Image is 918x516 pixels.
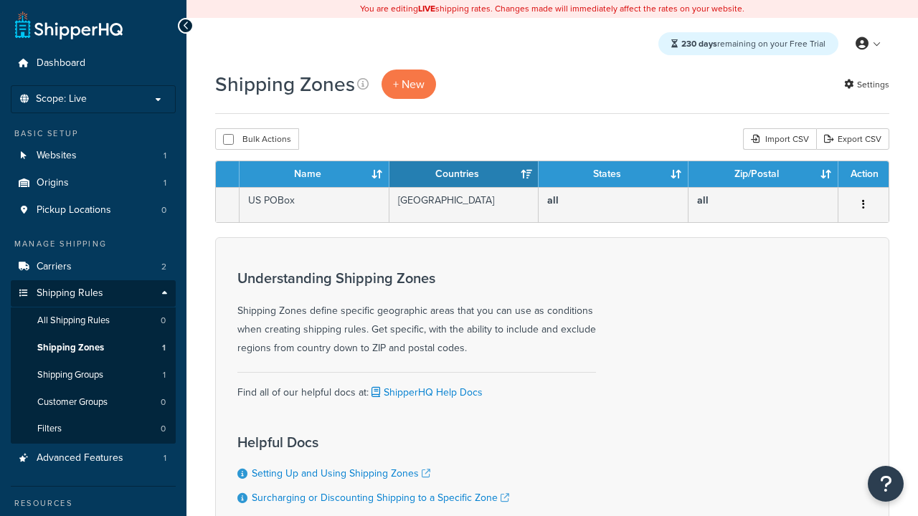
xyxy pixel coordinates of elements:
[237,270,596,286] h3: Understanding Shipping Zones
[163,369,166,381] span: 1
[838,161,889,187] th: Action
[393,76,425,92] span: + New
[688,161,838,187] th: Zip/Postal: activate to sort column ascending
[11,389,176,416] li: Customer Groups
[11,416,176,442] a: Filters 0
[37,423,62,435] span: Filters
[215,70,355,98] h1: Shipping Zones
[240,187,389,222] td: US POBox
[252,490,509,505] a: Surcharging or Discounting Shipping to a Specific Zone
[252,466,430,481] a: Setting Up and Using Shipping Zones
[11,362,176,388] li: Shipping Groups
[11,170,176,196] a: Origins 1
[743,128,816,150] div: Import CSV
[37,452,123,464] span: Advanced Features
[844,75,889,95] a: Settings
[11,445,176,472] a: Advanced Features 1
[11,143,176,169] a: Websites 1
[11,416,176,442] li: Filters
[389,187,539,222] td: [GEOGRAPHIC_DATA]
[37,57,85,70] span: Dashboard
[37,342,104,354] span: Shipping Zones
[161,204,166,216] span: 0
[658,32,838,55] div: remaining on your Free Trial
[37,369,103,381] span: Shipping Groups
[11,197,176,224] a: Pickup Locations 0
[11,143,176,169] li: Websites
[11,50,176,77] a: Dashboard
[11,445,176,472] li: Advanced Features
[161,261,166,273] span: 2
[237,270,596,358] div: Shipping Zones define specific geographic areas that you can use as conditions when creating ship...
[161,315,166,327] span: 0
[369,385,483,400] a: ShipperHQ Help Docs
[164,452,166,464] span: 1
[11,335,176,361] li: Shipping Zones
[11,254,176,280] a: Carriers 2
[15,11,123,39] a: ShipperHQ Home
[681,37,717,50] strong: 230 days
[11,497,176,510] div: Resources
[539,161,688,187] th: States: activate to sort column ascending
[237,372,596,402] div: Find all of our helpful docs at:
[11,280,176,444] li: Shipping Rules
[11,362,176,388] a: Shipping Groups 1
[418,2,435,15] b: LIVE
[11,307,176,334] li: All Shipping Rules
[11,170,176,196] li: Origins
[161,396,166,408] span: 0
[11,335,176,361] a: Shipping Zones 1
[162,342,166,354] span: 1
[389,161,539,187] th: Countries: activate to sort column ascending
[868,466,904,502] button: Open Resource Center
[164,150,166,162] span: 1
[237,434,509,450] h3: Helpful Docs
[161,423,166,435] span: 0
[382,70,436,99] a: + New
[11,197,176,224] li: Pickup Locations
[164,177,166,189] span: 1
[11,307,176,334] a: All Shipping Rules 0
[11,238,176,250] div: Manage Shipping
[215,128,299,150] button: Bulk Actions
[37,261,72,273] span: Carriers
[11,254,176,280] li: Carriers
[11,280,176,307] a: Shipping Rules
[240,161,389,187] th: Name: activate to sort column ascending
[11,389,176,416] a: Customer Groups 0
[697,193,709,208] b: all
[36,93,87,105] span: Scope: Live
[37,396,108,408] span: Customer Groups
[11,128,176,140] div: Basic Setup
[37,150,77,162] span: Websites
[37,177,69,189] span: Origins
[37,287,103,300] span: Shipping Rules
[547,193,559,208] b: all
[37,204,111,216] span: Pickup Locations
[816,128,889,150] a: Export CSV
[37,315,110,327] span: All Shipping Rules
